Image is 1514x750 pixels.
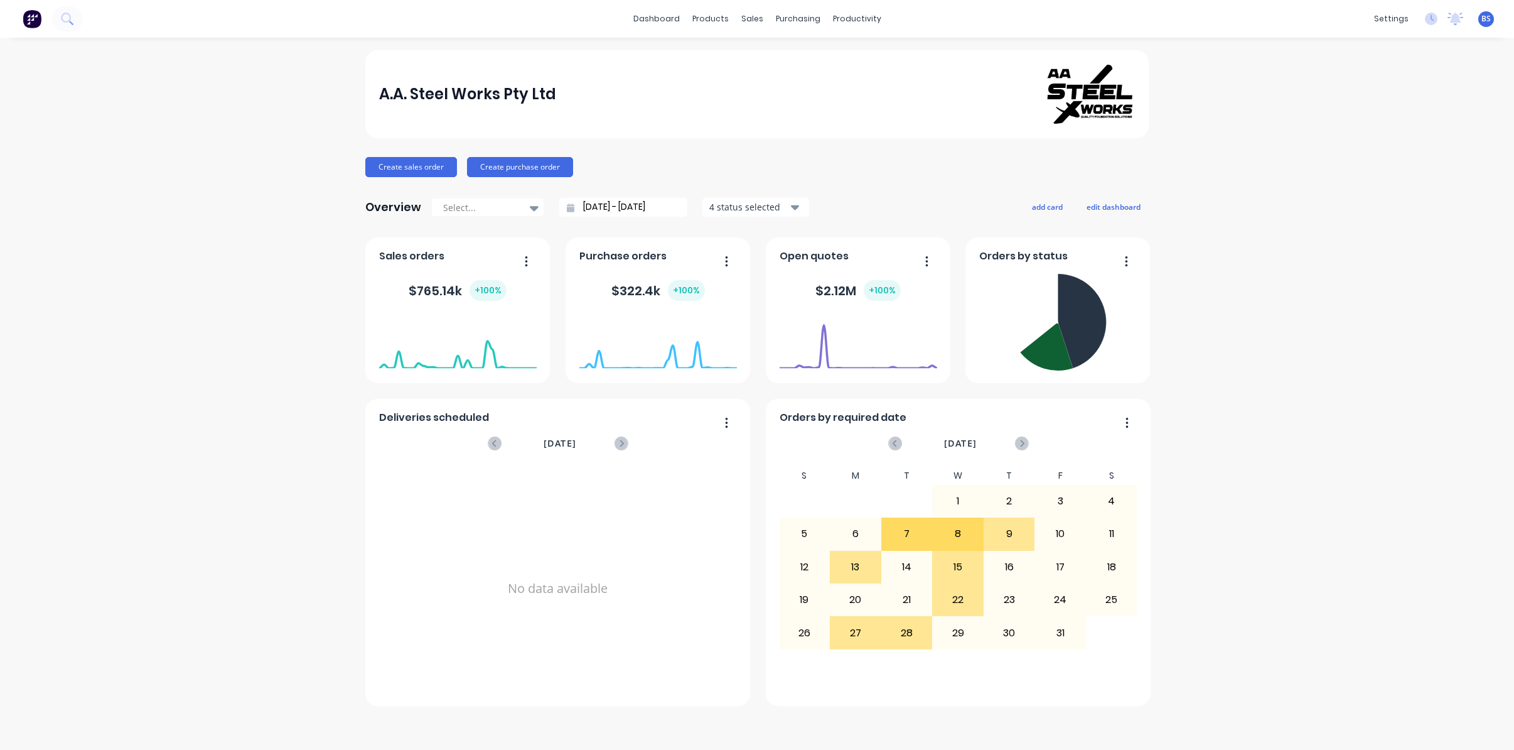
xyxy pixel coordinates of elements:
div: + 100 % [470,280,507,301]
div: purchasing [770,9,827,28]
div: 12 [780,552,830,583]
div: 7 [882,518,932,550]
span: Sales orders [379,249,444,264]
div: 23 [984,584,1034,616]
div: 4 [1087,486,1137,517]
div: 17 [1035,552,1085,583]
div: 29 [933,617,983,648]
div: 31 [1035,617,1085,648]
div: 15 [933,552,983,583]
div: 27 [830,617,881,648]
span: [DATE] [944,437,977,450]
div: 24 [1035,584,1085,616]
div: 11 [1087,518,1137,550]
div: productivity [827,9,888,28]
div: 5 [780,518,830,550]
div: 13 [830,552,881,583]
div: sales [735,9,770,28]
span: Purchase orders [579,249,667,264]
div: + 100 % [668,280,705,301]
button: Create sales order [365,157,457,177]
div: 4 status selected [709,200,788,214]
div: + 100 % [864,280,901,301]
div: S [1086,467,1137,485]
div: 18 [1087,552,1137,583]
div: $ 322.4k [611,280,705,301]
div: settings [1368,9,1415,28]
div: 22 [933,584,983,616]
div: F [1034,467,1086,485]
div: 8 [933,518,983,550]
span: Deliveries scheduled [379,410,489,425]
div: T [984,467,1035,485]
div: No data available [379,467,737,710]
div: 25 [1087,584,1137,616]
div: products [686,9,735,28]
div: W [932,467,984,485]
img: Factory [23,9,41,28]
button: Create purchase order [467,157,573,177]
div: 30 [984,617,1034,648]
img: A.A. Steel Works Pty Ltd [1047,65,1135,124]
div: 28 [882,617,932,648]
div: 16 [984,552,1034,583]
div: 10 [1035,518,1085,550]
button: edit dashboard [1078,198,1149,215]
div: $ 765.14k [409,280,507,301]
span: BS [1481,13,1491,24]
div: 14 [882,552,932,583]
div: 26 [780,617,830,648]
div: $ 2.12M [815,280,901,301]
div: M [830,467,881,485]
div: 1 [933,486,983,517]
div: 3 [1035,486,1085,517]
span: Orders by status [979,249,1068,264]
div: 9 [984,518,1034,550]
button: 4 status selected [702,198,809,217]
div: 21 [882,584,932,616]
div: 20 [830,584,881,616]
button: add card [1024,198,1071,215]
div: A.A. Steel Works Pty Ltd [379,82,556,107]
a: dashboard [627,9,686,28]
span: [DATE] [544,437,576,450]
div: 6 [830,518,881,550]
span: Open quotes [780,249,849,264]
div: S [779,467,830,485]
div: 2 [984,486,1034,517]
div: T [881,467,933,485]
div: 19 [780,584,830,616]
div: Overview [365,195,421,220]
